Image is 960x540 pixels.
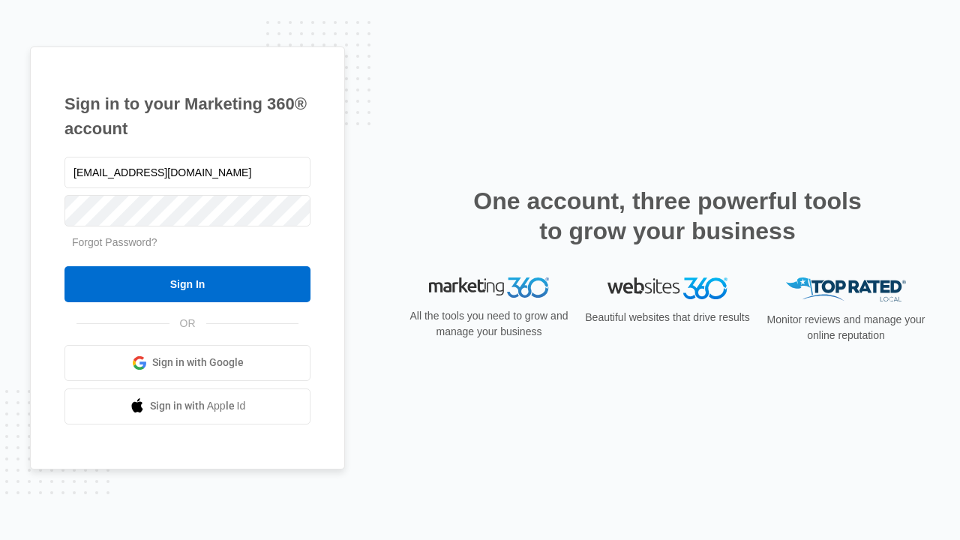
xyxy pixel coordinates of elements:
[169,316,206,331] span: OR
[64,266,310,302] input: Sign In
[405,308,573,340] p: All the tools you need to grow and manage your business
[607,277,727,299] img: Websites 360
[150,398,246,414] span: Sign in with Apple Id
[762,312,930,343] p: Monitor reviews and manage your online reputation
[64,388,310,424] a: Sign in with Apple Id
[152,355,244,370] span: Sign in with Google
[786,277,906,302] img: Top Rated Local
[64,345,310,381] a: Sign in with Google
[72,236,157,248] a: Forgot Password?
[429,277,549,298] img: Marketing 360
[64,91,310,141] h1: Sign in to your Marketing 360® account
[469,186,866,246] h2: One account, three powerful tools to grow your business
[64,157,310,188] input: Email
[583,310,751,325] p: Beautiful websites that drive results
